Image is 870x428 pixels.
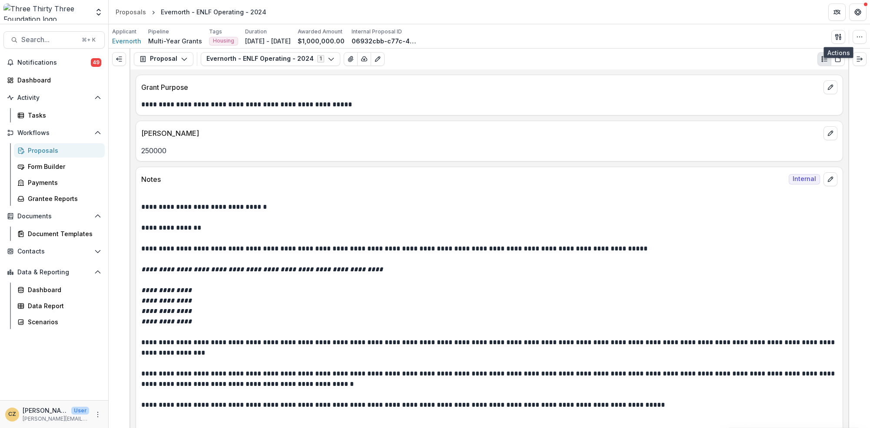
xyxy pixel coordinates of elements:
p: [PERSON_NAME][EMAIL_ADDRESS][DOMAIN_NAME] [23,415,89,423]
button: Open Workflows [3,126,105,140]
button: edit [824,126,837,140]
p: Duration [245,28,267,36]
button: Edit as form [371,52,385,66]
a: Dashboard [14,283,105,297]
a: Form Builder [14,159,105,174]
p: User [71,407,89,415]
div: Scenarios [28,317,98,326]
button: Open Contacts [3,244,105,258]
nav: breadcrumb [112,6,270,18]
a: Payments [14,175,105,190]
p: Tags [209,28,222,36]
p: 06932cbb-c77c-45b7-8563-1c896129a008 [352,36,417,46]
span: Notifications [17,59,91,66]
div: Proposals [116,7,146,16]
span: Internal [789,174,820,184]
div: Grantee Reports [28,194,98,203]
p: Notes [141,174,785,184]
span: Contacts [17,248,91,255]
span: Workflows [17,129,91,137]
button: edit [824,80,837,94]
span: Documents [17,213,91,220]
button: Open Documents [3,209,105,223]
a: Data Report [14,299,105,313]
p: [DATE] - [DATE] [245,36,291,46]
img: Three Thirty Three Foundation logo [3,3,89,21]
a: Dashboard [3,73,105,87]
div: Document Templates [28,229,98,238]
button: Get Help [849,3,867,21]
div: Tasks [28,111,98,120]
span: Search... [21,36,76,44]
p: Grant Purpose [141,82,820,92]
div: Form Builder [28,162,98,171]
a: Document Templates [14,227,105,241]
p: Internal Proposal ID [352,28,402,36]
div: Christine Zachai [8,412,16,417]
p: Multi-Year Grants [148,36,202,46]
a: Grantee Reports [14,191,105,206]
div: ⌘ + K [80,35,97,45]
button: Search... [3,31,105,49]
button: Proposal [134,52,193,66]
p: Pipeline [148,28,169,36]
a: Evernorth [112,36,141,46]
div: Data Report [28,301,98,310]
button: Open Data & Reporting [3,265,105,279]
button: Plaintext view [817,52,831,66]
span: 49 [91,58,101,67]
a: Scenarios [14,315,105,329]
a: Tasks [14,108,105,122]
div: Evernorth - ENLF Operating - 2024 [161,7,266,16]
button: PDF view [831,52,845,66]
p: Applicant [112,28,136,36]
button: Expand right [853,52,867,66]
div: Proposals [28,146,98,155]
button: More [93,409,103,420]
p: [PERSON_NAME] [141,128,820,138]
button: Expand left [112,52,126,66]
button: Notifications49 [3,56,105,69]
button: edit [824,172,837,186]
a: Proposals [14,143,105,158]
div: Payments [28,178,98,187]
button: Evernorth - ENLF Operating - 20241 [201,52,340,66]
p: [PERSON_NAME] [23,406,68,415]
a: Proposals [112,6,149,18]
button: Partners [828,3,846,21]
span: Data & Reporting [17,269,91,276]
div: Dashboard [17,76,98,85]
p: $1,000,000.00 [298,36,345,46]
p: 250000 [141,145,837,156]
div: Dashboard [28,285,98,294]
button: View Attached Files [344,52,358,66]
span: Activity [17,94,91,102]
p: Awarded Amount [298,28,342,36]
span: Housing [213,38,234,44]
button: Open entity switcher [93,3,105,21]
button: Open Activity [3,91,105,105]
